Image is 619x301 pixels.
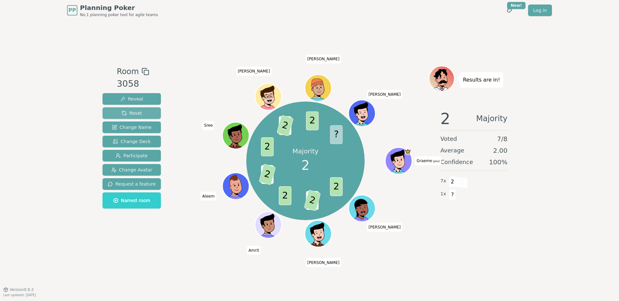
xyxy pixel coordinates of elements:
[497,134,507,143] span: 7 / 8
[386,148,411,173] button: Click to change your avatar
[476,111,507,126] span: Majority
[80,12,158,17] span: No.1 planning poker tool for agile teams
[306,54,341,63] span: Click to change your name
[236,67,271,76] span: Click to change your name
[507,2,526,9] div: New!
[202,121,214,130] span: Click to change your name
[68,6,76,14] span: PP
[113,138,151,145] span: Change Deck
[440,178,446,185] span: 7 x
[120,96,143,102] span: Reveal
[111,167,152,173] span: Change Avatar
[117,77,149,91] div: 3058
[489,158,507,167] span: 100 %
[277,115,294,137] span: 2
[415,156,441,165] span: Click to change your name
[330,125,343,144] span: ?
[463,75,500,84] p: Results are in!
[449,176,456,187] span: 2
[261,138,274,157] span: 2
[3,287,34,292] button: Version0.9.2
[67,3,158,17] a: PPPlanning PokerNo.1 planning poker tool for agile teams
[113,197,150,204] span: Named room
[440,158,473,167] span: Confidence
[440,111,450,126] span: 2
[304,190,321,211] span: 2
[3,293,36,297] span: Last updated: [DATE]
[103,136,161,147] button: Change Deck
[405,148,411,155] span: Graeme is the host
[440,134,457,143] span: Voted
[330,177,343,196] span: 2
[449,189,456,200] span: ?
[292,147,319,156] p: Majority
[103,150,161,161] button: Participate
[103,192,161,209] button: Named room
[10,287,34,292] span: Version 0.9.2
[279,186,291,205] span: 2
[103,164,161,176] button: Change Avatar
[259,164,276,186] span: 2
[103,178,161,190] button: Request a feature
[528,5,552,16] a: Log in
[367,90,402,99] span: Click to change your name
[440,146,464,155] span: Average
[432,160,440,163] span: (you)
[440,190,446,198] span: 1 x
[103,93,161,105] button: Reveal
[116,152,148,159] span: Participate
[306,112,319,131] span: 2
[80,3,158,12] span: Planning Poker
[122,110,142,116] span: Reset
[201,192,216,201] span: Click to change your name
[301,156,309,175] span: 2
[108,181,156,187] span: Request a feature
[117,66,139,77] span: Room
[247,246,261,255] span: Click to change your name
[112,124,152,131] span: Change Name
[306,258,341,267] span: Click to change your name
[504,5,515,16] button: New!
[103,121,161,133] button: Change Name
[103,107,161,119] button: Reset
[493,146,507,155] span: 2.00
[367,223,402,232] span: Click to change your name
